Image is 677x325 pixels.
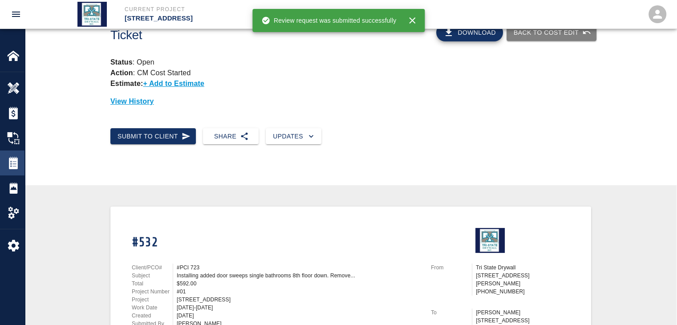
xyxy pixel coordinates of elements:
h1: #532 [132,235,420,251]
button: Submit to Client [110,128,196,145]
div: #PCI 723 [177,264,420,272]
p: : Open [110,57,591,68]
p: Client/PCO# [132,264,173,272]
div: #01 [177,288,420,296]
div: [DATE] [177,312,420,320]
p: View History [110,96,591,107]
p: To [431,309,472,317]
p: Project Number [132,288,173,296]
div: [DATE]-[DATE] [177,304,420,312]
div: Installing added door sweeps single bathrooms 8th floor down. Remove... [177,272,420,280]
p: Created [132,312,173,320]
img: Tri State Drywall [77,2,107,27]
p: From [431,264,472,272]
button: Updates [266,128,321,145]
button: open drawer [5,4,27,25]
div: Review request was submitted successfully [261,12,396,28]
strong: Status [110,58,133,66]
p: [PHONE_NUMBER] [476,288,570,296]
img: Tri State Drywall [475,228,505,253]
p: Work Date [132,304,173,312]
strong: Estimate: [110,80,143,87]
p: Subject [132,272,173,280]
h1: Ticket [110,28,388,43]
p: Current Project [125,5,387,13]
p: + Add to Estimate [143,80,204,87]
p: : CM Cost Started [110,69,191,77]
button: Download [436,24,503,41]
p: [PERSON_NAME] [476,309,570,317]
p: Project [132,296,173,304]
div: $592.00 [177,280,420,288]
iframe: Chat Widget [632,282,677,325]
p: [STREET_ADDRESS][PERSON_NAME] [476,272,570,288]
p: Total [132,280,173,288]
p: [STREET_ADDRESS] [125,13,387,24]
button: Share [203,128,259,145]
strong: Action [110,69,133,77]
p: Tri State Drywall [476,264,570,272]
div: [STREET_ADDRESS] [177,296,420,304]
button: Back to Cost Edit [507,24,596,41]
